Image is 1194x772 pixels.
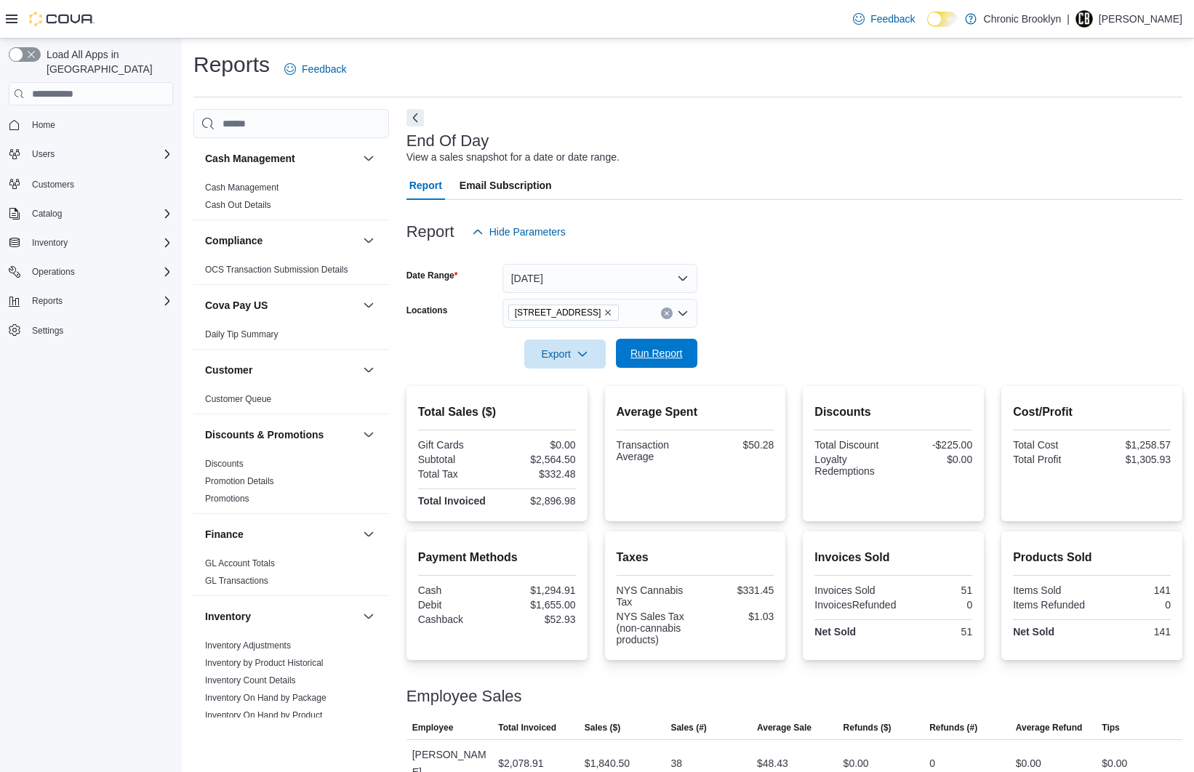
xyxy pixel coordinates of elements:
span: Sales (#) [670,722,706,733]
h3: Employee Sales [406,688,522,705]
span: Reports [26,292,173,310]
p: | [1067,10,1070,28]
div: Gift Cards [418,439,494,451]
div: Total Cost [1013,439,1089,451]
a: Daily Tip Summary [205,329,279,339]
div: 38 [670,755,682,772]
button: Inventory [205,609,357,624]
span: Sales ($) [585,722,620,733]
span: Hide Parameters [489,225,566,239]
div: -$225.00 [897,439,972,451]
h3: Finance [205,527,244,542]
img: Cova [29,12,95,26]
div: Total Tax [418,468,494,480]
a: Inventory On Hand by Product [205,710,322,720]
span: Feedback [302,62,346,76]
h3: Cova Pay US [205,298,268,313]
span: Operations [32,266,75,278]
span: Discounts [205,458,244,470]
button: Finance [360,526,377,543]
div: Cova Pay US [193,326,389,349]
div: Ned Farrell [1075,10,1093,28]
div: Loyalty Redemptions [814,454,890,477]
span: Catalog [32,208,62,220]
a: Feedback [279,55,352,84]
a: Customers [26,176,80,193]
a: Feedback [847,4,921,33]
div: 51 [897,584,972,596]
div: $2,078.91 [498,755,543,772]
button: Cash Management [360,150,377,167]
h2: Payment Methods [418,549,576,566]
span: Inventory On Hand by Product [205,709,322,721]
button: Customers [3,173,179,194]
span: GL Transactions [205,575,268,587]
div: $1,258.57 [1095,439,1171,451]
a: Discounts [205,459,244,469]
div: $2,896.98 [500,495,575,507]
button: Catalog [3,204,179,224]
div: 0 [902,599,972,611]
p: [PERSON_NAME] [1099,10,1182,28]
div: $1,655.00 [500,599,575,611]
span: Reports [32,295,63,307]
a: Promotions [205,494,249,504]
div: 51 [897,626,972,638]
h2: Taxes [617,549,774,566]
h3: Report [406,223,454,241]
div: InvoicesRefunded [814,599,896,611]
div: Cashback [418,614,494,625]
button: [DATE] [502,264,697,293]
div: $52.93 [500,614,575,625]
span: Catalog [26,205,173,222]
span: Settings [32,325,63,337]
a: Inventory Adjustments [205,640,291,651]
span: Employee [412,722,454,733]
span: Inventory Count Details [205,675,296,686]
div: Total Discount [814,439,890,451]
span: 483 3rd Ave [508,305,620,321]
button: Operations [3,262,179,282]
a: Settings [26,322,69,339]
button: Run Report [616,339,697,368]
span: Load All Apps in [GEOGRAPHIC_DATA] [41,47,173,76]
a: Home [26,116,61,134]
button: Cova Pay US [360,297,377,314]
div: $1,840.50 [585,755,630,772]
div: Items Sold [1013,584,1089,596]
span: Refunds ($) [844,722,892,733]
p: Chronic Brooklyn [984,10,1062,28]
a: Customer Queue [205,394,271,404]
h2: Products Sold [1013,549,1171,566]
button: Inventory [26,234,73,252]
a: Inventory On Hand by Package [205,693,326,703]
a: GL Account Totals [205,558,275,568]
button: Remove 483 3rd Ave from selection in this group [604,308,612,317]
div: NYS Sales Tax (non-cannabis products) [617,611,692,646]
span: Promotion Details [205,475,274,487]
span: Feedback [870,12,915,26]
div: Debit [418,599,494,611]
button: Users [3,144,179,164]
span: Inventory by Product Historical [205,657,324,669]
div: Transaction Average [617,439,692,462]
span: Inventory [32,237,68,249]
strong: Total Invoiced [418,495,486,507]
span: Home [26,116,173,134]
span: Dark Mode [927,27,928,28]
span: Export [533,339,597,369]
label: Date Range [406,270,458,281]
label: Locations [406,305,448,316]
a: Inventory by Product Historical [205,658,324,668]
div: $332.48 [500,468,575,480]
div: $1.03 [698,611,774,622]
div: 0 [929,755,935,772]
div: $2,564.50 [500,454,575,465]
div: $0.00 [1102,755,1127,772]
div: Customer [193,390,389,414]
button: Open list of options [677,307,689,319]
input: Dark Mode [927,12,958,27]
a: GL Transactions [205,576,268,586]
div: $1,294.91 [500,584,575,596]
